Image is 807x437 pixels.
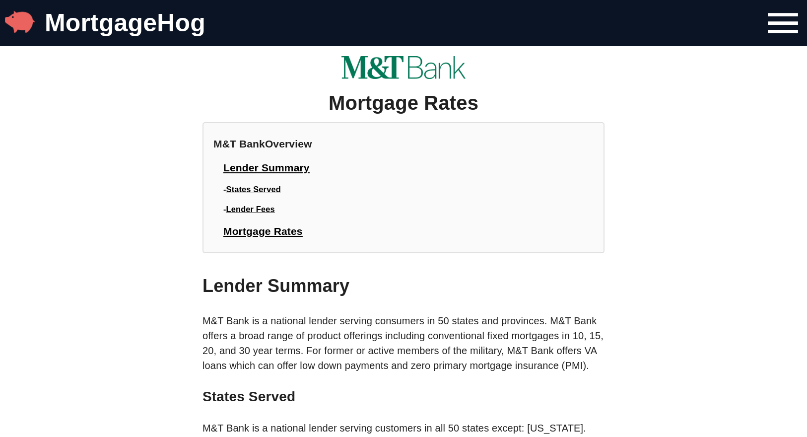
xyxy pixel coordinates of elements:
h3: - [213,184,594,195]
h2: Lender Summary [202,273,605,298]
a: Mortgage Rates [223,225,303,237]
a: States Served [226,185,281,194]
h1: M&T Bank Overview [213,137,594,151]
p: M&T Bank is a national lender serving customers in all 50 states except: [US_STATE]. [202,421,605,436]
h2: Mortgage Rates [329,89,478,117]
img: M&T Bank Logo [341,56,466,78]
p: M&T Bank is a national lender serving consumers in 50 states and provinces. M&T Bank offers a bro... [202,313,605,373]
h3: - [213,204,594,215]
h3: States Served [202,387,605,407]
a: MortgageHog [45,9,205,37]
a: Lender Fees [226,205,275,214]
a: Lender Summary [223,162,310,173]
img: MortgageHog Logo [5,7,35,37]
